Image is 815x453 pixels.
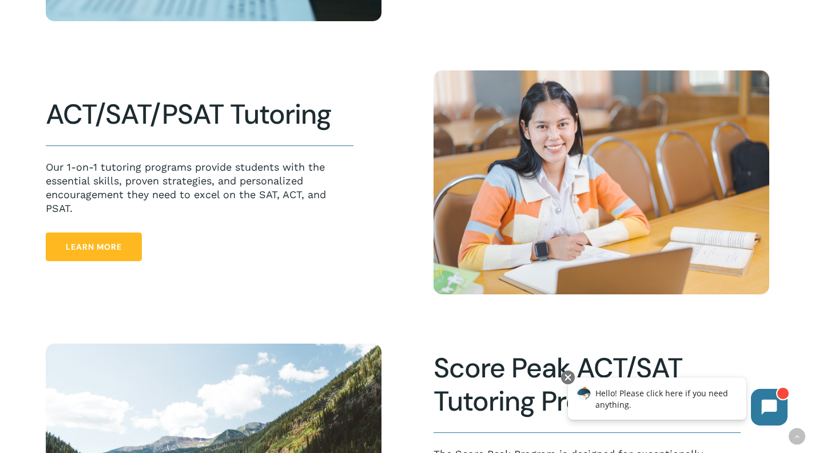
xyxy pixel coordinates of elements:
h2: Score Peak ACT/SAT Tutoring Program [434,352,741,418]
h2: ACT/SAT/PSAT Tutoring [46,98,353,131]
span: Learn More [66,241,122,253]
a: Learn More [46,233,142,261]
iframe: Chatbot [556,368,799,437]
p: Our 1-on-1 tutoring programs provide students with the essential skills, proven strategies, and p... [46,160,353,215]
img: Happy Students 6 [434,70,769,295]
